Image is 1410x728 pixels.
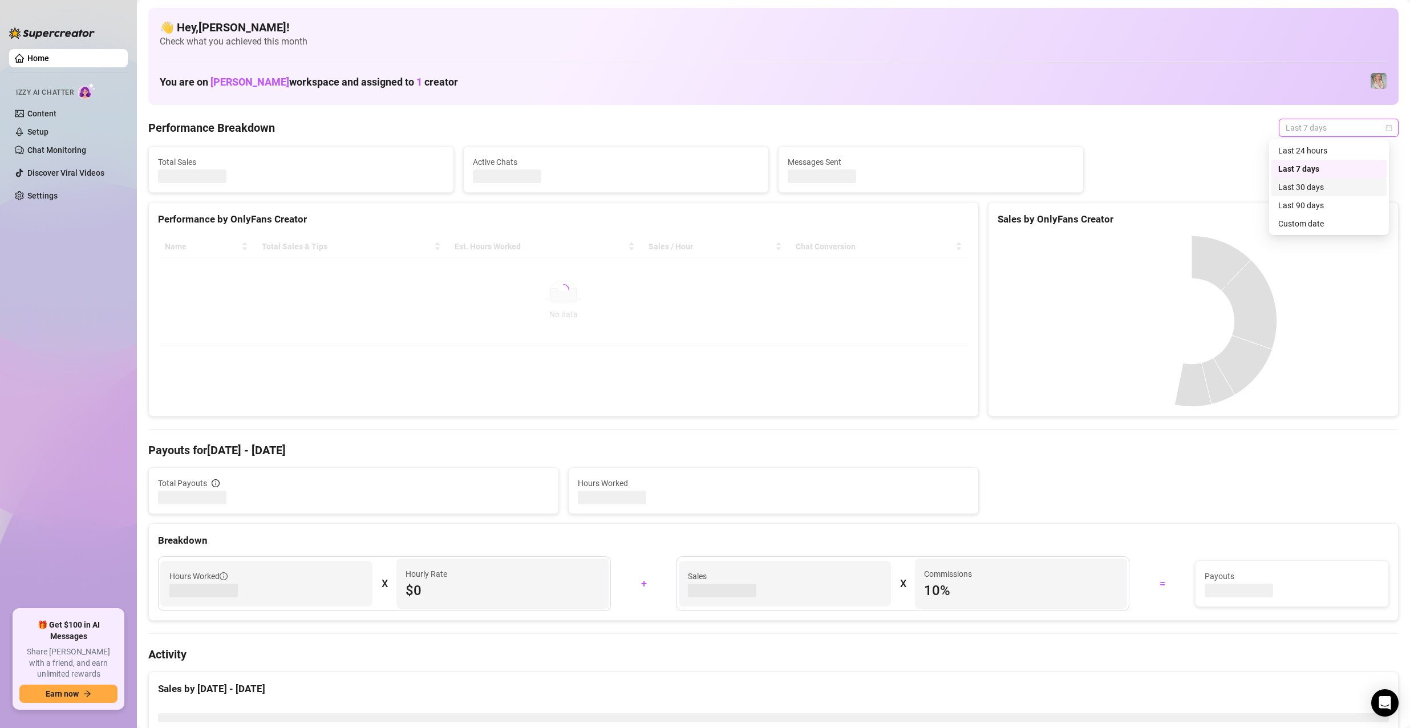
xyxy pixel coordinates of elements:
div: Sales by [DATE] - [DATE] [158,681,1389,697]
span: [PERSON_NAME] [210,76,289,88]
h1: You are on workspace and assigned to creator [160,76,458,88]
div: Performance by OnlyFans Creator [158,212,969,227]
div: Last 90 days [1278,199,1380,212]
h4: Activity [148,646,1399,662]
article: Commissions [924,568,972,580]
span: Last 7 days [1286,119,1392,136]
span: Messages Sent [788,156,1074,168]
div: Open Intercom Messenger [1371,689,1399,717]
span: Total Sales [158,156,444,168]
span: info-circle [220,572,228,580]
span: arrow-right [83,690,91,698]
div: Last 30 days [1278,181,1380,193]
img: AI Chatter [78,83,96,99]
span: Check what you achieved this month [160,35,1387,48]
div: Last 90 days [1271,196,1387,215]
div: Last 24 hours [1271,141,1387,160]
div: Breakdown [158,533,1389,548]
img: logo-BBDzfeDw.svg [9,27,95,39]
a: Setup [27,127,48,136]
span: $0 [406,581,599,600]
div: Last 7 days [1278,163,1380,175]
img: Sirene [1371,73,1387,89]
span: info-circle [212,479,220,487]
h4: Payouts for [DATE] - [DATE] [148,442,1399,458]
span: Active Chats [473,156,759,168]
a: Chat Monitoring [27,145,86,155]
div: Custom date [1278,217,1380,230]
article: Hourly Rate [406,568,447,580]
div: Custom date [1271,215,1387,233]
div: X [382,575,387,593]
span: Sales [688,570,882,583]
button: Earn nowarrow-right [19,685,117,703]
span: 1 [416,76,422,88]
div: = [1136,575,1188,593]
a: Discover Viral Videos [27,168,104,177]
span: Earn now [46,689,79,698]
div: Sales by OnlyFans Creator [998,212,1389,227]
span: Share [PERSON_NAME] with a friend, and earn unlimited rewards [19,646,117,680]
div: + [618,575,670,593]
a: Settings [27,191,58,200]
h4: Performance Breakdown [148,120,275,136]
span: Total Payouts [158,477,207,490]
span: Payouts [1205,570,1379,583]
span: 10 % [924,581,1118,600]
span: calendar [1385,124,1392,131]
span: 🎁 Get $100 in AI Messages [19,620,117,642]
span: Hours Worked [578,477,969,490]
div: Last 7 days [1271,160,1387,178]
span: loading [557,284,570,296]
div: Last 30 days [1271,178,1387,196]
span: Izzy AI Chatter [16,87,74,98]
div: Last 24 hours [1278,144,1380,157]
a: Content [27,109,56,118]
span: Hours Worked [169,570,228,583]
div: X [900,575,906,593]
h4: 👋 Hey, [PERSON_NAME] ! [160,19,1387,35]
a: Home [27,54,49,63]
